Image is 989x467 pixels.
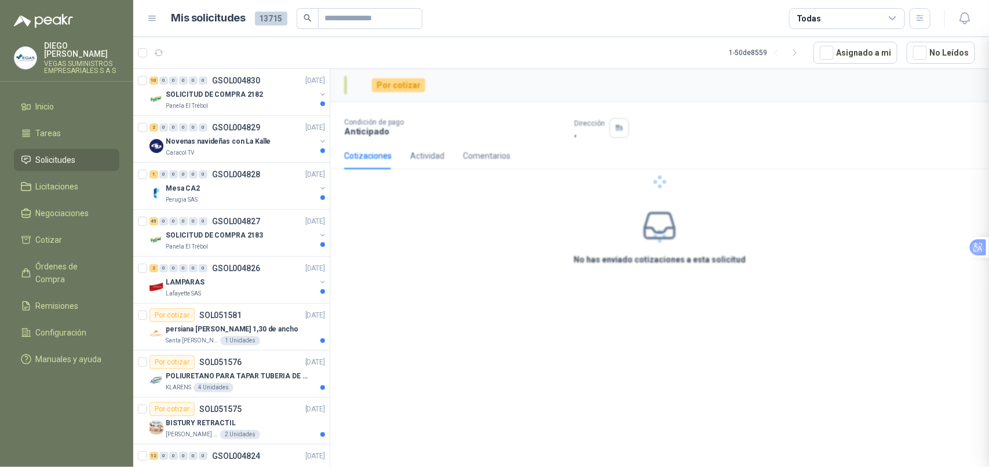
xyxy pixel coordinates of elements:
[14,348,119,370] a: Manuales y ayuda
[797,12,821,25] div: Todas
[14,229,119,251] a: Cotizar
[36,154,76,166] span: Solicitudes
[14,149,119,171] a: Solicitudes
[14,176,119,198] a: Licitaciones
[14,47,37,69] img: Company Logo
[14,14,73,28] img: Logo peakr
[36,207,89,220] span: Negociaciones
[14,122,119,144] a: Tareas
[36,353,102,366] span: Manuales y ayuda
[171,10,246,27] h1: Mis solicitudes
[36,260,108,286] span: Órdenes de Compra
[14,322,119,344] a: Configuración
[36,100,54,113] span: Inicio
[36,300,79,312] span: Remisiones
[44,60,119,74] p: VEGAS SUMINISTROS EMPRESARIALES S A S
[36,326,87,339] span: Configuración
[14,295,119,317] a: Remisiones
[44,42,119,58] p: DIEGO [PERSON_NAME]
[255,12,287,25] span: 13715
[14,96,119,118] a: Inicio
[36,180,79,193] span: Licitaciones
[14,256,119,290] a: Órdenes de Compra
[36,233,63,246] span: Cotizar
[14,202,119,224] a: Negociaciones
[304,14,312,22] span: search
[36,127,61,140] span: Tareas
